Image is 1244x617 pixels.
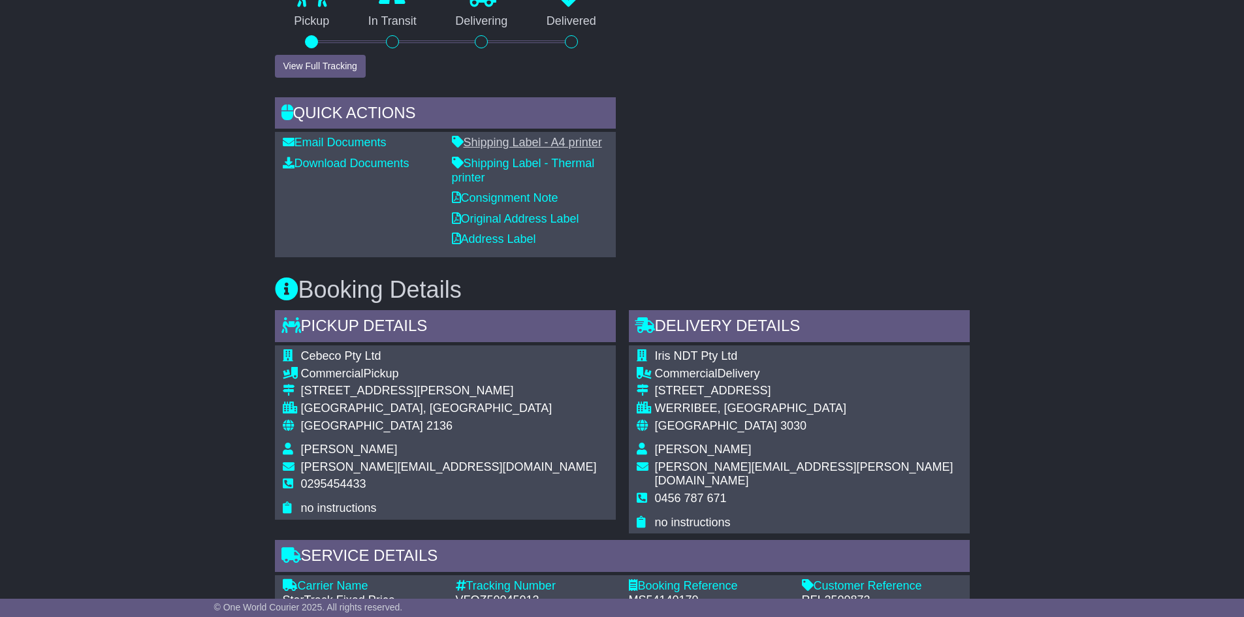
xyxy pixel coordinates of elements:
[275,97,616,133] div: Quick Actions
[275,540,970,575] div: Service Details
[301,460,597,473] span: [PERSON_NAME][EMAIL_ADDRESS][DOMAIN_NAME]
[301,419,423,432] span: [GEOGRAPHIC_DATA]
[456,579,616,593] div: Tracking Number
[629,579,789,593] div: Booking Reference
[655,349,738,362] span: Iris NDT Pty Ltd
[629,310,970,345] div: Delivery Details
[436,14,528,29] p: Delivering
[655,367,718,380] span: Commercial
[655,419,777,432] span: [GEOGRAPHIC_DATA]
[452,232,536,245] a: Address Label
[301,349,381,362] span: Cebeco Pty Ltd
[655,516,731,529] span: no instructions
[655,460,953,488] span: [PERSON_NAME][EMAIL_ADDRESS][PERSON_NAME][DOMAIN_NAME]
[301,402,597,416] div: [GEOGRAPHIC_DATA], [GEOGRAPHIC_DATA]
[655,384,962,398] div: [STREET_ADDRESS]
[780,419,806,432] span: 3030
[802,579,962,593] div: Customer Reference
[802,593,962,608] div: RFI-2500873
[301,367,597,381] div: Pickup
[527,14,616,29] p: Delivered
[283,579,443,593] div: Carrier Name
[301,443,398,456] span: [PERSON_NAME]
[452,157,595,184] a: Shipping Label - Thermal printer
[452,212,579,225] a: Original Address Label
[655,402,962,416] div: WERRIBEE, [GEOGRAPHIC_DATA]
[629,593,789,608] div: MS54140170
[214,602,403,612] span: © One World Courier 2025. All rights reserved.
[283,157,409,170] a: Download Documents
[275,277,970,303] h3: Booking Details
[655,443,752,456] span: [PERSON_NAME]
[275,310,616,345] div: Pickup Details
[275,14,349,29] p: Pickup
[452,191,558,204] a: Consignment Note
[301,501,377,514] span: no instructions
[349,14,436,29] p: In Transit
[301,477,366,490] span: 0295454433
[301,384,597,398] div: [STREET_ADDRESS][PERSON_NAME]
[426,419,453,432] span: 2136
[456,593,616,608] div: VFQZ50045013
[275,55,366,78] button: View Full Tracking
[283,136,387,149] a: Email Documents
[452,136,602,149] a: Shipping Label - A4 printer
[655,367,962,381] div: Delivery
[655,492,727,505] span: 0456 787 671
[301,367,364,380] span: Commercial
